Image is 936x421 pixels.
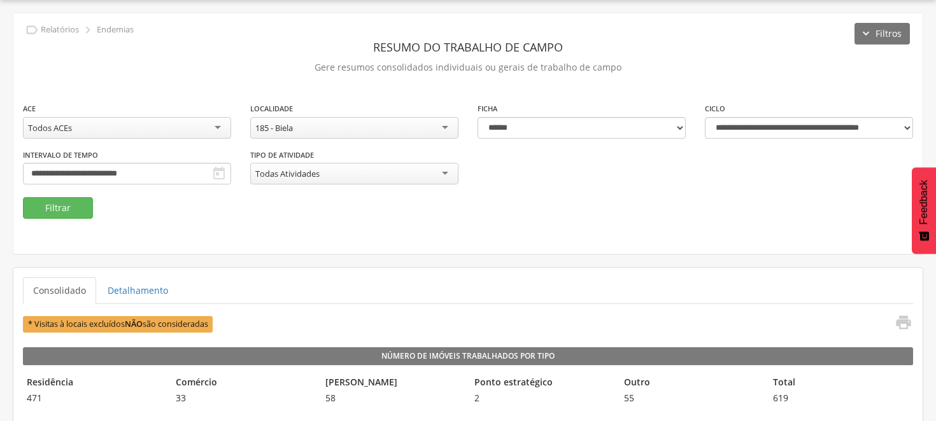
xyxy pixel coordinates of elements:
[322,392,464,404] span: 58
[28,122,72,134] div: Todos ACEs
[23,392,166,404] span: 471
[172,392,315,404] span: 33
[41,25,79,35] p: Relatórios
[322,376,464,390] legend: [PERSON_NAME]
[705,104,725,114] label: Ciclo
[887,314,912,335] a: 
[471,392,613,404] span: 2
[769,376,912,390] legend: Total
[23,197,93,219] button: Filtrar
[250,150,314,160] label: Tipo de Atividade
[620,392,763,404] span: 55
[250,104,293,114] label: Localidade
[918,180,930,224] span: Feedback
[81,23,95,37] i: 
[895,314,912,331] i: 
[912,167,936,254] button: Feedback - Mostrar pesquisa
[23,277,96,304] a: Consolidado
[97,277,178,304] a: Detalhamento
[25,23,39,37] i: 
[23,150,98,160] label: Intervalo de Tempo
[23,104,36,114] label: ACE
[478,104,497,114] label: Ficha
[172,376,315,390] legend: Comércio
[211,166,227,181] i: 
[769,392,912,404] span: 619
[255,168,320,179] div: Todas Atividades
[255,122,293,134] div: 185 - Biela
[97,25,134,35] p: Endemias
[854,23,910,45] button: Filtros
[471,376,613,390] legend: Ponto estratégico
[125,319,143,329] b: NÃO
[23,316,213,332] span: * Visitas à locais excluídos são consideradas
[23,347,913,365] legend: Número de Imóveis Trabalhados por Tipo
[23,376,166,390] legend: Residência
[23,36,913,59] header: Resumo do Trabalho de Campo
[620,376,763,390] legend: Outro
[23,59,913,76] p: Gere resumos consolidados individuais ou gerais de trabalho de campo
